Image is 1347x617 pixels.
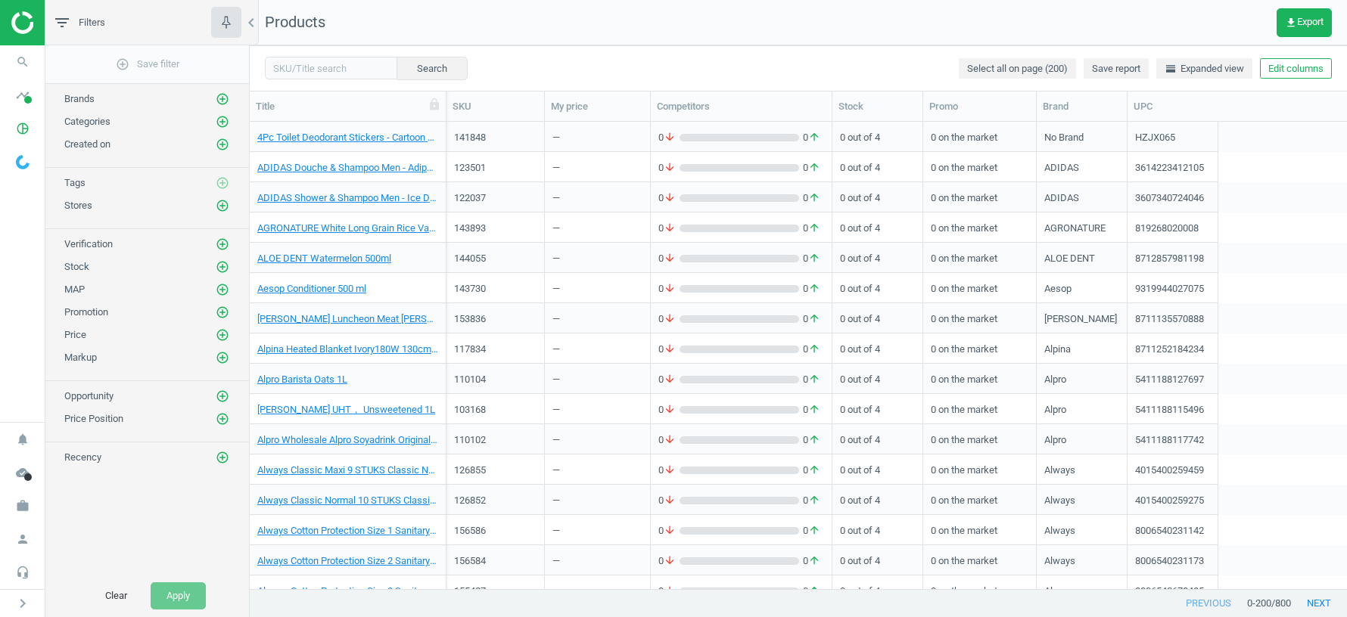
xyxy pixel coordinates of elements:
[929,100,1030,113] div: Promo
[840,516,915,543] div: 0 out of 4
[931,214,1028,240] div: 0 on the market
[840,426,915,452] div: 0 out of 4
[216,412,229,426] i: add_circle_outline
[216,176,229,190] i: add_circle_outline
[216,237,229,251] i: add_circle_outline
[664,161,676,175] i: arrow_downward
[215,259,230,274] button: add_circle_outline
[257,312,438,326] a: [PERSON_NAME] Luncheon Meat [PERSON_NAME] 340g Chicken
[808,494,820,507] i: arrow_upward
[799,464,824,477] span: 0
[397,57,468,79] button: Search
[79,16,105,29] span: Filters
[664,312,676,326] i: arrow_downward
[64,116,110,127] span: Categories
[454,403,537,417] div: 103168
[664,222,676,235] i: arrow_downward
[45,49,249,79] button: add_circle_outlineSave filter
[1092,62,1140,76] span: Save report
[931,123,1028,150] div: 0 on the market
[799,252,824,265] span: 0
[1135,373,1204,392] div: 5411188127697
[11,11,119,34] img: ajHJNr6hYgQAAAAASUVORK5CYII=
[454,222,537,235] div: 143893
[664,433,676,447] i: arrow_downward
[215,237,230,252] button: add_circle_outline
[1044,464,1075,482] div: Always
[8,491,37,520] i: work
[552,403,560,422] div: —
[552,282,560,301] div: —
[658,403,680,417] span: 0
[216,260,229,274] i: add_circle_outline
[664,494,676,507] i: arrow_downward
[257,584,438,598] a: Always Cotton Protection Size 3 Sanitary Pads 8 pcs No 3
[1135,312,1204,331] div: 8711135570888
[664,282,676,296] i: arrow_downward
[1165,63,1177,75] i: horizontal_split
[1135,433,1204,452] div: 5411188117742
[151,582,206,609] button: Apply
[658,222,680,235] span: 0
[216,328,229,342] i: add_circle_outline
[8,525,37,553] i: person
[257,191,438,205] a: ADIDAS Shower & Shampoo Men - Ice Dive 250 ml.
[931,274,1028,301] div: 0 on the market
[838,100,916,113] div: Stock
[454,161,537,175] div: 123501
[552,554,560,573] div: —
[1156,58,1252,79] button: horizontal_splitExpanded view
[664,524,676,538] i: arrow_downward
[16,155,30,169] img: wGWNvw8QSZomAAAAABJRU5ErkJggg==
[1044,343,1071,361] div: Alpina
[551,100,644,113] div: My price
[215,327,230,343] button: add_circle_outline
[808,584,820,598] i: arrow_upward
[664,191,676,205] i: arrow_downward
[215,411,230,426] button: add_circle_outline
[840,365,915,392] div: 0 out of 4
[454,373,537,386] div: 110104
[658,252,680,265] span: 0
[53,14,71,32] i: filter_list
[840,577,915,603] div: 0 out of 4
[454,282,537,296] div: 143730
[658,554,680,568] span: 0
[454,343,537,356] div: 117834
[64,413,123,424] span: Price Position
[552,252,560,271] div: —
[64,200,92,211] span: Stores
[840,395,915,422] div: 0 out of 4
[64,261,89,272] span: Stock
[808,373,820,386] i: arrow_upward
[931,305,1028,331] div: 0 on the market
[658,494,680,507] span: 0
[931,244,1028,271] div: 0 on the market
[664,403,676,417] i: arrow_downward
[552,312,560,331] div: —
[4,594,42,613] button: chevron_right
[1044,584,1075,603] div: Always
[664,554,676,568] i: arrow_downward
[265,13,325,31] span: Products
[216,92,229,106] i: add_circle_outline
[8,114,37,143] i: pie_chart_outlined
[454,494,537,507] div: 126852
[1170,590,1247,617] button: previous
[840,184,915,210] div: 0 out of 4
[931,426,1028,452] div: 0 on the market
[1285,17,1324,29] span: Export
[1260,58,1332,79] button: Edit columns
[64,177,86,188] span: Tags
[840,214,915,240] div: 0 out of 4
[1271,597,1291,610] span: / 800
[257,222,438,235] a: AGRONATURE White Long Grain Rice Vacuum 1kg Rice
[1044,161,1079,180] div: ADIDAS
[1044,282,1072,301] div: Aesop
[658,464,680,477] span: 0
[808,191,820,205] i: arrow_upward
[1135,131,1175,150] div: HZJX065
[664,131,676,144] i: arrow_downward
[808,131,820,144] i: arrow_upward
[658,191,680,205] span: 0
